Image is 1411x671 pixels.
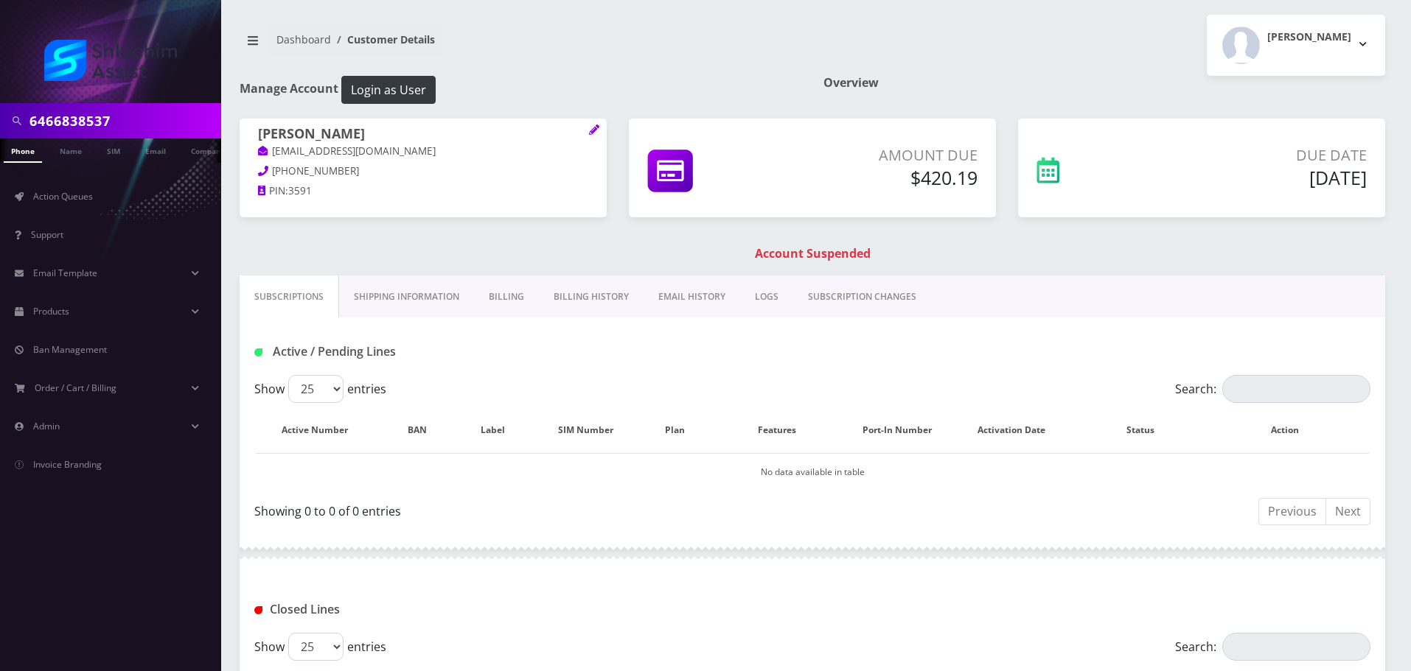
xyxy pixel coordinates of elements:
th: BAN: activate to sort column ascending [389,409,459,452]
th: Status: activate to sort column ascending [1081,409,1213,452]
h1: Account Suspended [243,247,1382,261]
img: Active / Pending Lines [254,348,262,356]
a: LOGS [740,275,793,318]
select: Showentries [288,375,344,403]
a: SIM [100,138,128,161]
button: [PERSON_NAME] [1207,15,1385,76]
a: EMAIL HISTORY [644,275,740,318]
h1: Closed Lines [254,603,612,616]
input: Search: [1222,633,1370,661]
input: Search: [1222,375,1370,403]
h5: $420.19 [794,166,978,189]
a: Subscriptions [240,275,339,318]
span: [PHONE_NUMBER] [272,164,359,178]
span: Email Template [33,267,97,279]
h1: Manage Account [240,76,801,104]
span: Ban Management [33,343,107,356]
span: Action Queues [33,190,93,203]
a: Login as User [338,80,436,96]
a: Dashboard [276,32,331,46]
span: 3591 [288,184,312,197]
div: Showing 0 to 0 of 0 entries [254,496,801,520]
span: Products [33,305,69,317]
a: Company [184,138,233,161]
th: Port-In Number: activate to sort column ascending [852,409,957,452]
th: Label: activate to sort column ascending [461,409,540,452]
th: Plan: activate to sort column ascending [647,409,717,452]
a: Previous [1258,498,1326,525]
th: Action: activate to sort column ascending [1215,409,1369,452]
a: Billing [474,275,539,318]
th: SIM Number: activate to sort column ascending [541,409,646,452]
label: Show entries [254,375,386,403]
span: Invoice Branding [33,458,102,471]
th: Features: activate to sort column ascending [719,409,851,452]
a: Billing History [539,275,644,318]
a: PIN: [258,184,288,199]
h2: [PERSON_NAME] [1267,31,1351,43]
a: Next [1325,498,1370,525]
li: Customer Details [331,32,435,47]
p: Due Date [1154,144,1367,166]
h1: [PERSON_NAME] [258,126,588,144]
th: Activation Date: activate to sort column ascending [958,409,1080,452]
button: Login as User [341,76,436,104]
td: No data available in table [256,453,1369,491]
span: Support [31,228,63,241]
a: Name [52,138,89,161]
span: Admin [33,420,60,432]
span: Order / Cart / Billing [35,382,116,394]
h1: Overview [823,76,1385,90]
label: Search: [1175,375,1370,403]
th: Active Number: activate to sort column ascending [256,409,388,452]
img: Closed Lines [254,606,262,614]
a: SUBSCRIPTION CHANGES [793,275,931,318]
h1: Active / Pending Lines [254,345,612,359]
input: Search in Company [29,107,217,135]
a: Shipping Information [339,275,474,318]
nav: breadcrumb [240,24,801,66]
select: Showentries [288,633,344,661]
h5: [DATE] [1154,166,1367,189]
a: [EMAIL_ADDRESS][DOMAIN_NAME] [258,144,436,159]
a: Email [138,138,173,161]
p: Amount Due [794,144,978,166]
label: Search: [1175,633,1370,661]
img: Shluchim Assist [44,40,177,81]
label: Show entries [254,633,386,661]
a: Phone [4,138,42,163]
